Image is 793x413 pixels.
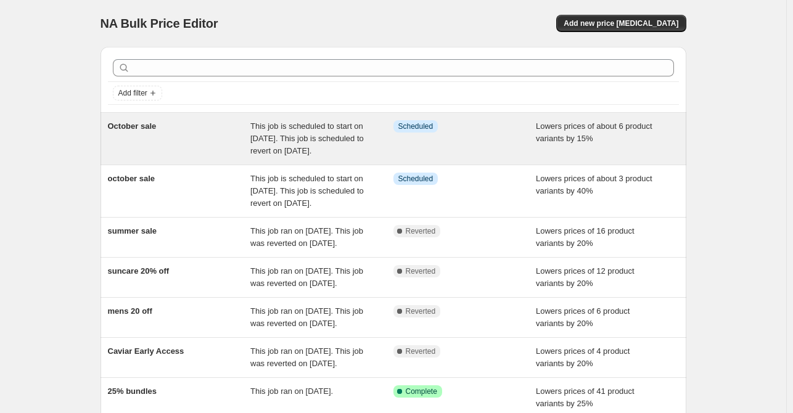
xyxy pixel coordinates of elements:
[536,386,635,408] span: Lowers prices of 41 product variants by 25%
[536,346,630,368] span: Lowers prices of 4 product variants by 20%
[108,121,157,131] span: October sale
[406,266,436,276] span: Reverted
[406,386,437,396] span: Complete
[108,174,155,183] span: october sale
[250,346,363,368] span: This job ran on [DATE]. This job was reverted on [DATE].
[108,346,184,356] span: Caviar Early Access
[406,226,436,236] span: Reverted
[250,121,364,155] span: This job is scheduled to start on [DATE]. This job is scheduled to revert on [DATE].
[108,306,152,316] span: mens 20 off
[536,266,635,288] span: Lowers prices of 12 product variants by 20%
[556,15,686,32] button: Add new price [MEDICAL_DATA]
[108,386,157,396] span: 25% bundles
[108,266,170,276] span: suncare 20% off
[118,88,147,98] span: Add filter
[536,306,630,328] span: Lowers prices of 6 product variants by 20%
[398,121,433,131] span: Scheduled
[101,17,218,30] span: NA Bulk Price Editor
[250,266,363,288] span: This job ran on [DATE]. This job was reverted on [DATE].
[250,226,363,248] span: This job ran on [DATE]. This job was reverted on [DATE].
[406,346,436,356] span: Reverted
[536,226,635,248] span: Lowers prices of 16 product variants by 20%
[250,386,333,396] span: This job ran on [DATE].
[406,306,436,316] span: Reverted
[398,174,433,184] span: Scheduled
[536,121,652,143] span: Lowers prices of about 6 product variants by 15%
[108,226,157,235] span: summer sale
[536,174,652,195] span: Lowers prices of about 3 product variants by 40%
[564,18,678,28] span: Add new price [MEDICAL_DATA]
[113,86,162,100] button: Add filter
[250,306,363,328] span: This job ran on [DATE]. This job was reverted on [DATE].
[250,174,364,208] span: This job is scheduled to start on [DATE]. This job is scheduled to revert on [DATE].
